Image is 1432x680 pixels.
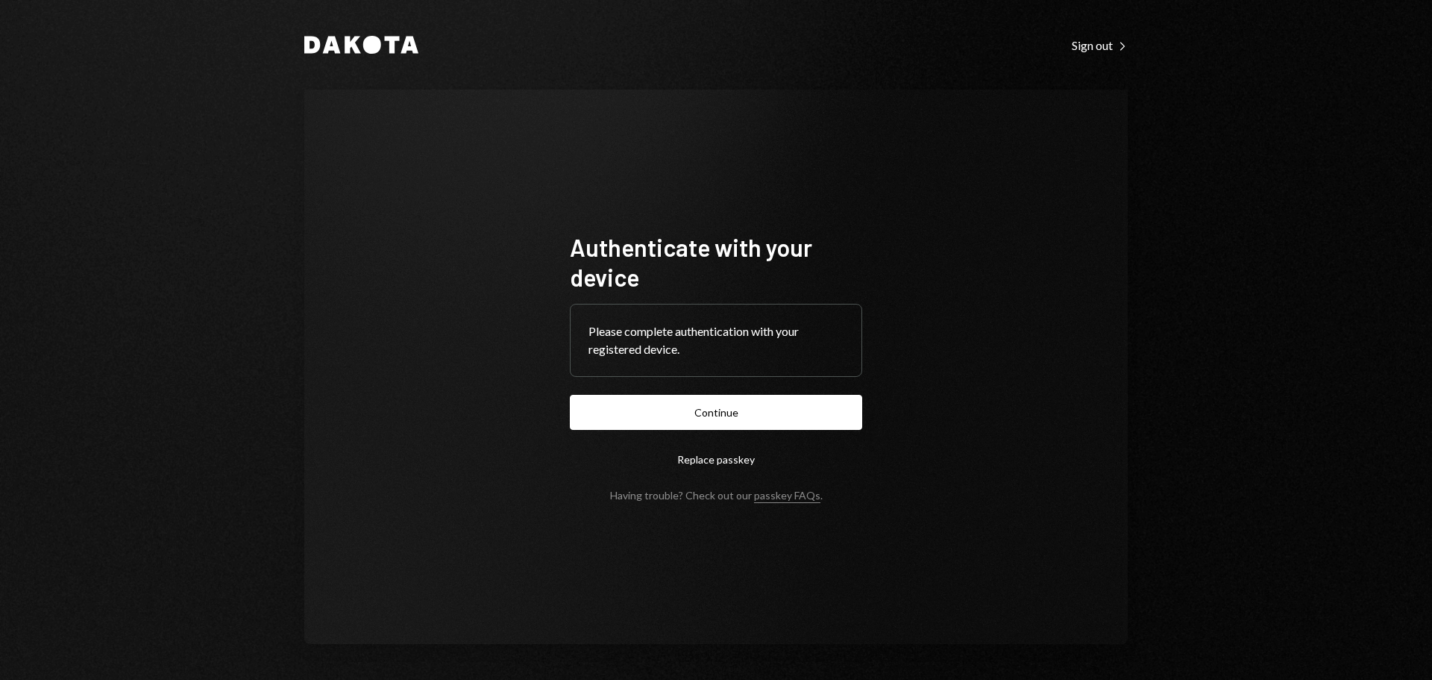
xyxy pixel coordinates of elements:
[588,322,844,358] div: Please complete authentication with your registered device.
[610,489,823,502] div: Having trouble? Check out our .
[1072,37,1128,53] a: Sign out
[1072,38,1128,53] div: Sign out
[754,489,820,503] a: passkey FAQs
[570,232,862,292] h1: Authenticate with your device
[570,442,862,477] button: Replace passkey
[570,395,862,430] button: Continue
